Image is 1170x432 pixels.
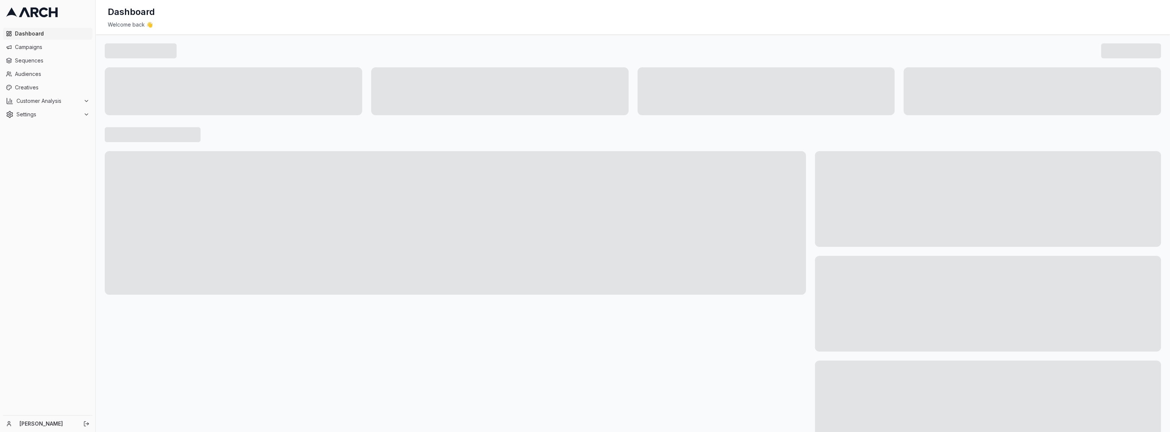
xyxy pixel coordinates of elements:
[108,6,155,18] h1: Dashboard
[16,97,80,105] span: Customer Analysis
[81,419,92,429] button: Log out
[108,21,1158,28] div: Welcome back 👋
[15,70,89,78] span: Audiences
[15,30,89,37] span: Dashboard
[16,111,80,118] span: Settings
[3,82,92,94] a: Creatives
[3,95,92,107] button: Customer Analysis
[15,57,89,64] span: Sequences
[3,41,92,53] a: Campaigns
[19,420,75,428] a: [PERSON_NAME]
[3,108,92,120] button: Settings
[15,84,89,91] span: Creatives
[15,43,89,51] span: Campaigns
[3,28,92,40] a: Dashboard
[3,68,92,80] a: Audiences
[3,55,92,67] a: Sequences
